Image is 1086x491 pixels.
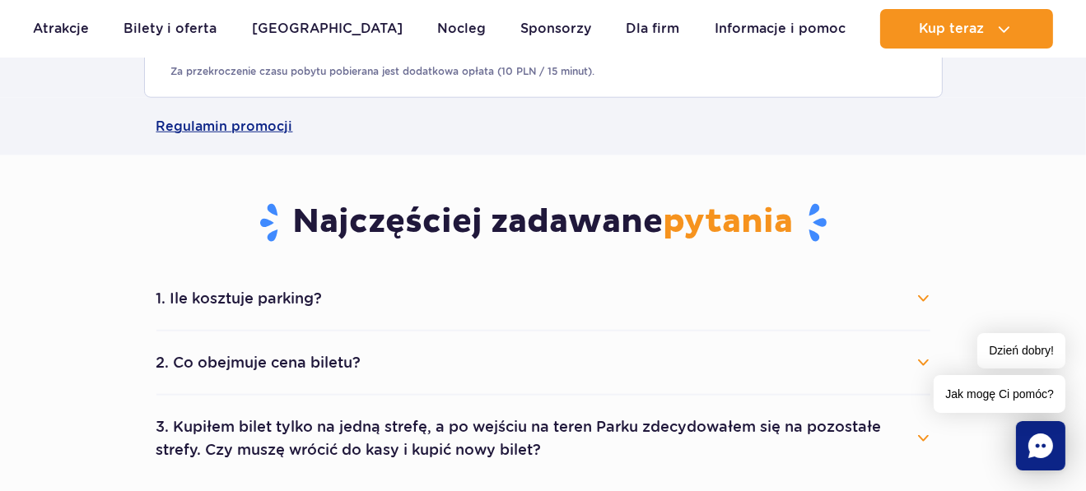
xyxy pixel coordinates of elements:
[156,98,930,155] a: Regulamin promocji
[252,9,403,49] a: [GEOGRAPHIC_DATA]
[664,201,794,243] span: pytania
[919,21,984,36] span: Kup teraz
[124,9,217,49] a: Bilety i oferta
[437,9,486,49] a: Nocleg
[977,333,1065,368] span: Dzień dobry!
[171,64,916,79] p: Za przekroczenie czasu pobytu pobierana jest dodatkowa opłata (10 PLN / 15 minut).
[156,409,930,468] button: 3. Kupiłem bilet tylko na jedną strefę, a po wejściu na teren Parku zdecydowałem się na pozostałe...
[880,9,1053,49] button: Kup teraz
[934,375,1065,413] span: Jak mogę Ci pomóc?
[715,9,846,49] a: Informacje i pomoc
[1016,421,1065,470] div: Chat
[520,9,591,49] a: Sponsorzy
[156,280,930,317] button: 1. Ile kosztuje parking?
[156,201,930,244] h3: Najczęściej zadawane
[33,9,89,49] a: Atrakcje
[156,345,930,381] button: 2. Co obejmuje cena biletu?
[626,9,679,49] a: Dla firm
